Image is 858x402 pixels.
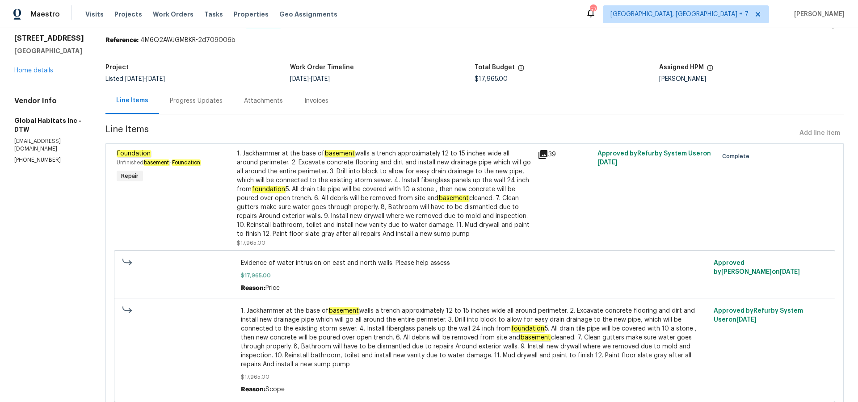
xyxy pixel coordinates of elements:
span: $17,965.00 [237,240,265,246]
div: 4M6Q2AWJGMBKR-2d709006b [105,36,844,45]
div: 1. Jackhammer at the base of walls a trench approximately 12 to 15 inches wide all around perimet... [237,149,532,239]
span: [DATE] [146,76,165,82]
div: [PERSON_NAME] [659,76,844,82]
h5: Project [105,64,129,71]
span: Geo Assignments [279,10,337,19]
span: [GEOGRAPHIC_DATA], [GEOGRAPHIC_DATA] + 7 [610,10,749,19]
em: foundation [252,186,286,193]
em: basement [324,150,355,157]
span: Line Items [105,125,796,142]
span: Tasks [204,11,223,17]
span: $17,965.00 [241,271,709,280]
span: Approved by Refurby System User on [597,151,711,166]
span: The hpm assigned to this work order. [707,64,714,76]
span: Scope [265,386,285,393]
span: [DATE] [311,76,330,82]
span: [DATE] [736,317,757,323]
h5: Work Order Timeline [290,64,354,71]
span: Projects [114,10,142,19]
div: 57 [590,5,596,14]
a: Home details [14,67,53,74]
em: basement [438,195,469,202]
h2: [STREET_ADDRESS] [14,34,84,43]
h5: Assigned HPM [659,64,704,71]
h5: Global Habitats Inc - DTW [14,116,84,134]
div: Line Items [116,96,148,105]
span: - [125,76,165,82]
h5: [GEOGRAPHIC_DATA] [14,46,84,55]
span: Maestro [30,10,60,19]
span: Properties [234,10,269,19]
em: foundation [511,325,545,332]
span: [DATE] [780,269,800,275]
b: Reference: [105,37,139,43]
span: Listed [105,76,165,82]
span: 1. Jackhammer at the base of walls a trench approximately 12 to 15 inches wide all around perimet... [241,306,709,369]
em: basement [520,334,551,341]
div: Progress Updates [170,96,223,105]
span: Complete [722,152,753,161]
em: basement [328,307,359,314]
em: Foundation [117,150,151,157]
span: Work Orders [153,10,193,19]
span: - [290,76,330,82]
span: Visits [85,10,104,19]
span: Unfinished - [117,160,201,165]
em: basement [143,159,169,166]
span: [PERSON_NAME] [791,10,845,19]
span: [DATE] [290,76,309,82]
span: Price [265,285,280,291]
p: [PHONE_NUMBER] [14,156,84,164]
div: 39 [538,149,592,160]
span: The total cost of line items that have been proposed by Opendoor. This sum includes line items th... [517,64,525,76]
span: [DATE] [597,159,618,166]
span: $17,965.00 [241,373,709,381]
span: Repair [118,172,142,180]
h5: Total Budget [475,64,515,71]
span: Reason: [241,285,265,291]
span: Approved by Refurby System User on [714,308,803,323]
h4: Vendor Info [14,96,84,105]
span: [DATE] [125,76,144,82]
span: Approved by [PERSON_NAME] on [714,260,800,275]
div: Attachments [244,96,283,105]
span: Reason: [241,386,265,393]
p: [EMAIL_ADDRESS][DOMAIN_NAME] [14,138,84,153]
em: Foundation [172,159,201,166]
span: Evidence of water intrusion on east and north walls. Please help assess [241,259,709,268]
div: Invoices [304,96,328,105]
span: $17,965.00 [475,76,508,82]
